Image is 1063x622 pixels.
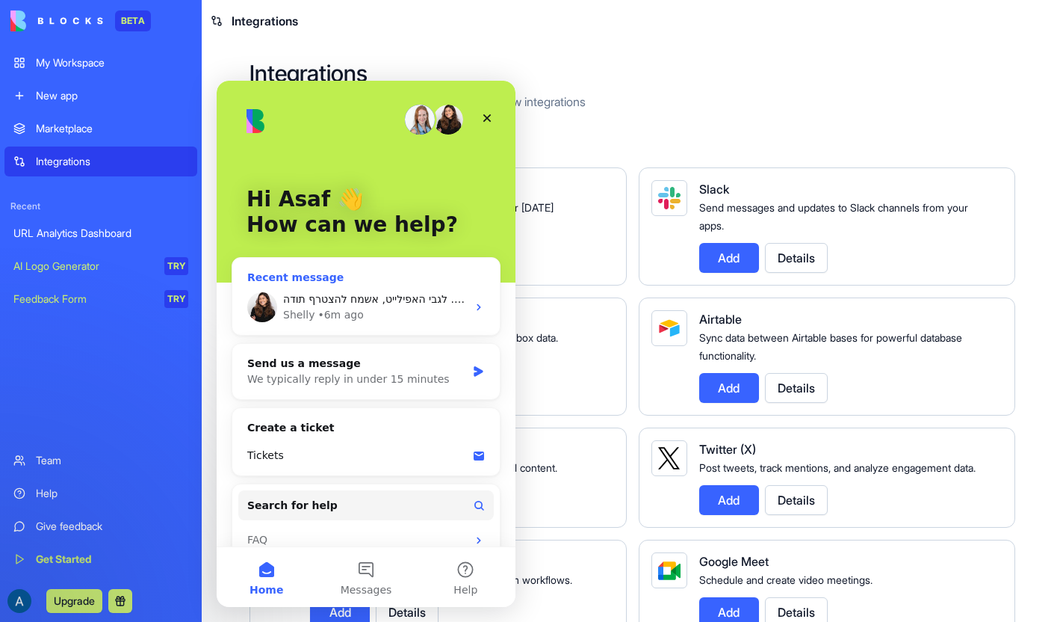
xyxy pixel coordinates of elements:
[257,24,284,51] div: Close
[36,453,188,468] div: Team
[699,312,742,327] span: Airtable
[4,511,197,541] a: Give feedback
[4,147,197,176] a: Integrations
[13,292,154,307] div: Feedback Form
[36,552,188,567] div: Get Started
[36,519,188,534] div: Give feedback
[699,461,976,474] span: Post tweets, track mentions, and analyze engagement data.
[66,212,465,224] span: הי אני אעביר את המידע למי שצריך להחליט, אעדכן. לגבי האפילייט, אשמח להצטרף תודה
[4,478,197,508] a: Help
[4,544,197,574] a: Get Started
[232,12,298,30] span: Integrations
[164,290,188,308] div: TRY
[10,10,151,31] a: BETA
[10,10,103,31] img: logo
[4,251,197,281] a: AI Logo GeneratorTRY
[66,227,98,242] div: Shelly
[46,589,102,613] button: Upgrade
[46,593,102,608] a: Upgrade
[36,55,188,70] div: My Workspace
[250,135,1015,155] h4: Integrations
[36,486,188,501] div: Help
[250,60,1015,87] h2: Integrations
[699,573,873,586] span: Schedule and create video meetings.
[36,121,188,136] div: Marketplace
[7,589,31,613] img: ACg8ocLLsd-mHQ3j3AkSHCqc7HSAYEotNVKJcEG1tLjGetfdC0TpUw=s96-c
[699,554,769,569] span: Google Meet
[699,442,756,457] span: Twitter (X)
[4,114,197,144] a: Marketplace
[217,81,515,607] iframe: Intercom live chat
[36,88,188,103] div: New app
[124,504,176,514] span: Messages
[765,373,828,403] button: Details
[699,373,759,403] button: Add
[33,504,66,514] span: Home
[4,218,197,248] a: URL Analytics Dashboard
[699,331,962,362] span: Sync data between Airtable bases for powerful database functionality.
[31,367,250,383] div: Tickets
[31,291,250,307] div: We typically reply in under 15 minutes
[4,446,197,475] a: Team
[115,10,151,31] div: BETA
[13,226,188,241] div: URL Analytics Dashboard
[22,446,277,473] div: FAQ
[765,485,828,515] button: Details
[101,227,146,242] div: • 6m ago
[250,93,1015,111] p: Manage your connected services and discover new integrations
[699,201,968,232] span: Send messages and updates to Slack channels from your apps.
[36,154,188,169] div: Integrations
[4,48,197,78] a: My Workspace
[699,182,729,197] span: Slack
[99,466,199,526] button: Messages
[4,200,197,212] span: Recent
[31,275,250,291] div: Send us a message
[4,284,197,314] a: Feedback FormTRY
[765,243,828,273] button: Details
[4,81,197,111] a: New app
[31,339,268,355] div: Create a ticket
[164,257,188,275] div: TRY
[22,361,277,389] div: Tickets
[31,452,250,467] div: FAQ
[699,243,759,273] button: Add
[199,466,299,526] button: Help
[13,259,154,274] div: AI Logo Generator
[22,410,277,440] button: Search for help
[699,485,759,515] button: Add
[237,504,261,514] span: Help
[31,417,121,433] span: Search for help
[15,262,284,319] div: Send us a messageWe typically reply in under 15 minutes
